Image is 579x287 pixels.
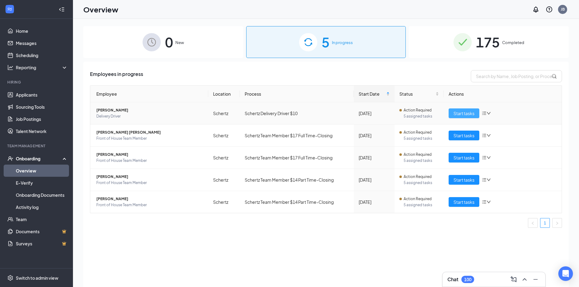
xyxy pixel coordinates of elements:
[528,218,538,228] button: left
[561,7,565,12] div: JB
[404,202,439,208] span: 5 assigned tasks
[404,129,432,135] span: Action Required
[447,276,458,283] h3: Chat
[96,107,203,113] span: [PERSON_NAME]
[509,275,519,284] button: ComposeMessage
[16,225,68,237] a: DocumentsCrown
[96,129,203,135] span: [PERSON_NAME] [PERSON_NAME]
[7,80,67,85] div: Hiring
[482,200,487,204] span: bars
[16,165,68,177] a: Overview
[240,125,354,147] td: Schertz Team Member $17 Full Time-Closing
[532,276,539,283] svg: Minimize
[453,132,474,139] span: Start tasks
[59,6,65,12] svg: Collapse
[90,70,143,82] span: Employees in progress
[399,91,434,97] span: Status
[510,276,517,283] svg: ComposeMessage
[502,39,524,46] span: Completed
[96,152,203,158] span: [PERSON_NAME]
[240,147,354,169] td: Schertz Team Member $17 Full Time-Closing
[96,113,203,119] span: Delivery Driver
[7,6,13,12] svg: WorkstreamLogo
[83,4,118,15] h1: Overview
[16,237,68,250] a: SurveysCrown
[404,196,432,202] span: Action Required
[359,132,390,139] div: [DATE]
[16,101,68,113] a: Sourcing Tools
[165,32,173,53] span: 0
[482,177,487,182] span: bars
[240,191,354,213] td: Schertz Team Member $14 Part Time-Closing
[453,199,474,205] span: Start tasks
[16,213,68,225] a: Team
[96,196,203,202] span: [PERSON_NAME]
[453,110,474,117] span: Start tasks
[7,64,13,70] svg: Analysis
[487,111,491,115] span: down
[487,200,491,204] span: down
[16,49,68,61] a: Scheduling
[487,155,491,160] span: down
[175,39,184,46] span: New
[208,191,240,213] td: Schertz
[240,102,354,125] td: Schertz Delivery Driver $10
[359,110,390,117] div: [DATE]
[487,178,491,182] span: down
[96,135,203,142] span: Front of House Team Member
[16,113,68,125] a: Job Postings
[464,277,471,282] div: 100
[208,86,240,102] th: Location
[555,221,559,225] span: right
[449,175,479,185] button: Start tasks
[449,153,479,162] button: Start tasks
[449,197,479,207] button: Start tasks
[16,37,68,49] a: Messages
[96,158,203,164] span: Front of House Team Member
[449,108,479,118] button: Start tasks
[208,169,240,191] td: Schertz
[471,70,562,82] input: Search by Name, Job Posting, or Process
[208,147,240,169] td: Schertz
[487,133,491,138] span: down
[532,6,539,13] svg: Notifications
[453,154,474,161] span: Start tasks
[531,221,535,225] span: left
[16,64,68,70] div: Reporting
[332,39,353,46] span: In progress
[16,155,63,162] div: Onboarding
[240,169,354,191] td: Schertz Team Member $14 Part Time-Closing
[404,113,439,119] span: 5 assigned tasks
[404,174,432,180] span: Action Required
[96,202,203,208] span: Front of House Team Member
[404,180,439,186] span: 5 assigned tasks
[540,218,550,228] li: 1
[521,276,528,283] svg: ChevronUp
[540,218,550,227] a: 1
[7,143,67,149] div: Team Management
[208,125,240,147] td: Schertz
[359,154,390,161] div: [DATE]
[482,111,487,116] span: bars
[404,107,432,113] span: Action Required
[552,218,562,228] li: Next Page
[359,91,385,97] span: Start Date
[240,86,354,102] th: Process
[7,275,13,281] svg: Settings
[96,180,203,186] span: Front of House Team Member
[16,201,68,213] a: Activity log
[16,89,68,101] a: Applicants
[404,158,439,164] span: 5 assigned tasks
[359,199,390,205] div: [DATE]
[96,174,203,180] span: [PERSON_NAME]
[546,6,553,13] svg: QuestionInfo
[404,135,439,142] span: 5 assigned tasks
[482,133,487,138] span: bars
[558,266,573,281] div: Open Intercom Messenger
[449,131,479,140] button: Start tasks
[476,32,500,53] span: 175
[16,25,68,37] a: Home
[395,86,444,102] th: Status
[444,86,562,102] th: Actions
[453,176,474,183] span: Start tasks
